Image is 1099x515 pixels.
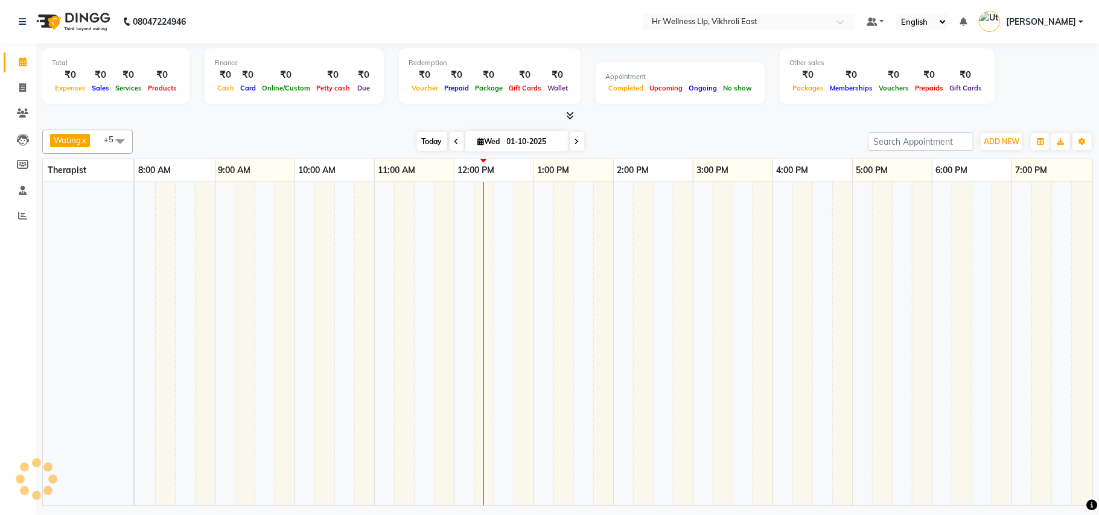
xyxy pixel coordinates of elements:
div: ₹0 [472,68,506,82]
div: Finance [214,58,374,68]
div: ₹0 [946,68,985,82]
span: Packages [789,84,827,92]
a: 4:00 PM [773,162,811,179]
span: Sales [89,84,112,92]
span: ADD NEW [984,137,1019,146]
span: Gift Cards [946,84,985,92]
span: Therapist [48,165,86,175]
div: ₹0 [353,68,374,82]
span: Cash [214,84,237,92]
span: Products [145,84,180,92]
div: Total [52,58,180,68]
div: ₹0 [912,68,946,82]
span: Voucher [409,84,441,92]
span: Vouchers [876,84,912,92]
span: Due [354,84,373,92]
a: 1:00 PM [534,162,572,179]
span: Today [417,132,447,151]
span: Wallet [544,84,571,92]
button: ADD NEW [981,133,1022,150]
div: Redemption [409,58,571,68]
div: Other sales [789,58,985,68]
a: x [81,135,86,145]
span: Completed [605,84,646,92]
span: Gift Cards [506,84,544,92]
div: ₹0 [237,68,259,82]
img: logo [31,5,113,39]
a: 5:00 PM [853,162,891,179]
div: ₹0 [789,68,827,82]
span: Package [472,84,506,92]
div: ₹0 [441,68,472,82]
span: Wating [54,135,81,145]
div: ₹0 [506,68,544,82]
a: 10:00 AM [295,162,339,179]
a: 7:00 PM [1012,162,1050,179]
a: 6:00 PM [932,162,970,179]
div: ₹0 [544,68,571,82]
span: [PERSON_NAME] [1006,16,1076,28]
span: Expenses [52,84,89,92]
div: ₹0 [259,68,313,82]
img: Uttam Chavan [979,11,1000,32]
span: Services [112,84,145,92]
span: +5 [104,134,123,144]
a: 12:00 PM [454,162,497,179]
span: Prepaid [441,84,472,92]
span: Memberships [827,84,876,92]
div: ₹0 [89,68,112,82]
span: No show [720,84,755,92]
div: ₹0 [112,68,145,82]
div: ₹0 [313,68,353,82]
input: Search Appointment [868,132,973,151]
a: 11:00 AM [375,162,418,179]
div: ₹0 [409,68,441,82]
div: ₹0 [214,68,237,82]
b: 08047224946 [133,5,186,39]
span: Ongoing [686,84,720,92]
span: Prepaids [912,84,946,92]
input: 2025-10-01 [503,133,564,151]
span: Petty cash [313,84,353,92]
span: Upcoming [646,84,686,92]
div: ₹0 [52,68,89,82]
span: Card [237,84,259,92]
div: ₹0 [827,68,876,82]
a: 2:00 PM [614,162,652,179]
a: 9:00 AM [215,162,254,179]
div: Appointment [605,72,755,82]
div: ₹0 [876,68,912,82]
span: Online/Custom [259,84,313,92]
a: 3:00 PM [693,162,731,179]
a: 8:00 AM [135,162,174,179]
span: Wed [475,137,503,146]
div: ₹0 [145,68,180,82]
